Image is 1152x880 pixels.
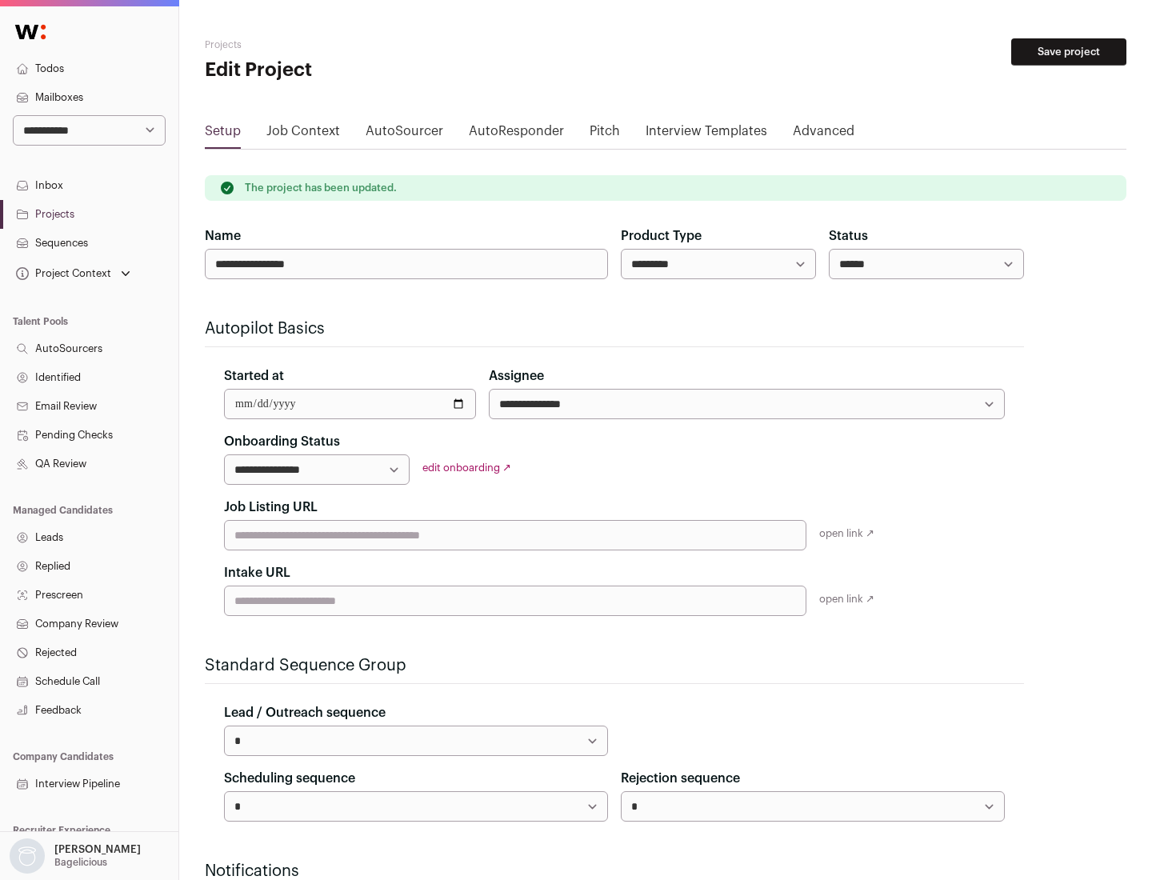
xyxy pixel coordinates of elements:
label: Lead / Outreach sequence [224,703,386,722]
h2: Autopilot Basics [205,318,1024,340]
div: Project Context [13,267,111,280]
p: [PERSON_NAME] [54,843,141,856]
button: Open dropdown [13,262,134,285]
a: AutoResponder [469,122,564,147]
label: Product Type [621,226,702,246]
h1: Edit Project [205,58,512,83]
a: Setup [205,122,241,147]
a: edit onboarding ↗ [422,462,511,473]
label: Job Listing URL [224,498,318,517]
label: Onboarding Status [224,432,340,451]
a: AutoSourcer [366,122,443,147]
label: Intake URL [224,563,290,582]
h2: Standard Sequence Group [205,654,1024,677]
label: Status [829,226,868,246]
label: Assignee [489,366,544,386]
label: Started at [224,366,284,386]
a: Pitch [590,122,620,147]
img: Wellfound [6,16,54,48]
button: Open dropdown [6,838,144,874]
a: Interview Templates [646,122,767,147]
img: nopic.png [10,838,45,874]
label: Name [205,226,241,246]
a: Job Context [266,122,340,147]
p: The project has been updated. [245,182,397,194]
h2: Projects [205,38,512,51]
label: Rejection sequence [621,769,740,788]
a: Advanced [793,122,854,147]
p: Bagelicious [54,856,107,869]
label: Scheduling sequence [224,769,355,788]
button: Save project [1011,38,1126,66]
